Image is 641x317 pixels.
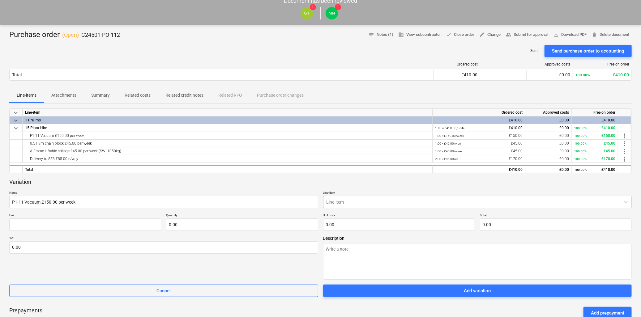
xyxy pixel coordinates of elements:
p: Sent : - [530,48,540,53]
div: £0.00 [528,140,569,147]
span: keyboard_arrow_down [12,125,19,132]
span: delete [592,32,597,37]
button: Delete document [589,30,632,40]
div: Ordered cost [436,62,478,66]
span: Notes (1) [369,31,393,38]
button: Add variation [323,285,632,297]
div: £150.00 [435,132,523,140]
p: Summary [91,92,110,99]
p: Line-item [323,191,632,196]
p: VAT [9,236,318,241]
div: £0.00 [528,132,569,140]
span: more_vert [621,132,628,140]
span: 15 Plant Hire [25,126,47,130]
div: £45.00 [435,140,523,147]
div: Free on order [575,62,629,66]
div: £150.00 [574,132,615,140]
small: 100.00% [574,142,587,145]
div: Total [23,165,433,173]
div: £410.00 [435,116,523,124]
span: Close order [446,31,474,38]
div: Purchase order [9,30,120,40]
span: 1 [335,4,341,10]
small: 100.00% [574,168,587,171]
span: Download PDF [553,31,587,38]
span: edit [479,32,485,37]
p: Total [480,213,632,218]
div: A Frame Liftable stillage £45.00 per week (SWL1050kg) [25,147,430,155]
p: C24501-PO-112 [81,31,120,39]
div: P1-11 Vacuum £150.00 per week [25,132,430,139]
p: Line-items [17,92,36,99]
button: Close order [443,30,477,40]
small: 100.00% [574,126,587,130]
div: £170.00 [574,155,615,163]
span: Delete document [592,31,629,38]
button: Send purchase order to accounting [545,45,632,57]
div: £0.00 [529,72,570,77]
div: £45.00 [435,147,523,155]
div: Approved costs [525,109,572,116]
div: £0.00 [528,166,569,174]
small: 2.00 × £85.00 / ea [435,157,458,161]
div: £0.00 [528,124,569,132]
span: save_alt [553,32,559,37]
div: Maritz Naude [326,7,338,19]
button: Submit for approval [503,30,551,40]
span: 1 [310,4,316,10]
div: Line-item [23,109,433,116]
div: Total [12,72,22,77]
span: more_vert [621,155,628,163]
small: 100.00% [575,73,590,77]
small: 1.00 × £150.00 / week [435,134,464,137]
p: Variation [9,178,31,186]
small: 100.00% [574,157,587,161]
span: MN [329,11,335,15]
small: 1.00 × £45.00 / week [435,150,462,153]
div: £410.00 [574,166,615,174]
span: more_vert [621,140,628,147]
span: View subcontractor [398,31,441,38]
div: £410.00 [435,124,523,132]
p: Quantity [166,213,318,218]
div: Garry Taylor [301,7,313,19]
button: Change [477,30,503,40]
div: Add variation [464,287,491,295]
div: Add prepayment [591,309,624,317]
span: Change [479,31,501,38]
button: Download PDF [551,30,589,40]
small: 100.00% [574,150,587,153]
div: Ordered cost [433,109,525,116]
span: Submit for approval [506,31,548,38]
p: Attachments [51,92,76,99]
div: £0.00 [528,116,569,124]
span: notes [369,32,374,37]
div: £410.00 [574,124,615,132]
p: Related credit notes [165,92,203,99]
div: £410.00 [575,72,629,77]
span: done [446,32,451,37]
div: £45.00 [574,140,615,147]
div: £0.00 [528,155,569,163]
span: people_alt [506,32,511,37]
button: Cancel [9,285,318,297]
div: £45.00 [574,147,615,155]
small: 100.00% [574,134,587,137]
div: Free on order [572,109,618,116]
div: £410.00 [435,166,523,174]
small: 1.00 × £45.00 / weel [435,142,461,145]
div: Delivery to SE8 £85.00 e/way [25,155,430,163]
span: Description [323,236,632,241]
span: more_vert [621,148,628,155]
button: View subcontractor [396,30,443,40]
div: Cancel [156,287,171,295]
button: Notes (1) [366,30,396,40]
div: £0.00 [528,147,569,155]
div: Send purchase order to accounting [552,47,624,55]
div: 0.5T 3m chain block £45.00 per week [25,140,430,147]
p: Related costs [125,92,151,99]
p: Name [9,191,318,196]
div: £410.00 [574,116,615,124]
p: Unit price [323,213,475,218]
div: £410.00 [436,72,477,77]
